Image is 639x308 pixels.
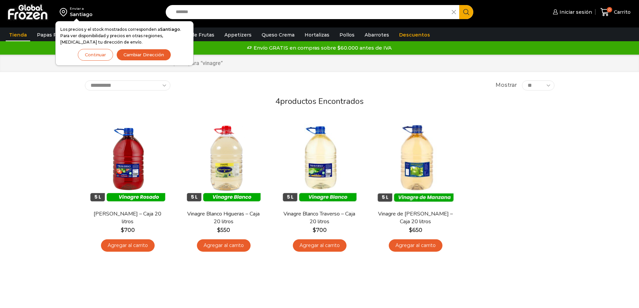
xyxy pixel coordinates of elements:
div: Enviar a [70,6,93,11]
span: Mostrar [495,81,517,89]
a: Tienda [6,28,30,41]
strong: Santiago [160,27,180,32]
bdi: 550 [217,227,230,233]
a: Agregar al carrito: “Vinagre Blanco Traverso - Caja 20 litros” [293,239,347,252]
a: 0 Carrito [599,4,632,20]
a: Agregar al carrito: “Vinagre Rosado Traverso - Caja 20 litros” [101,239,155,252]
select: Pedido de la tienda [85,80,170,90]
span: $ [313,227,316,233]
a: Iniciar sesión [551,5,592,19]
a: Hortalizas [301,28,333,41]
a: Queso Crema [258,28,298,41]
a: Agregar al carrito: “Vinagre de Manzana Higueras - Caja 20 litros” [389,239,442,252]
a: Papas Fritas [34,28,71,41]
a: Vinagre de [PERSON_NAME] – Caja 20 litros [377,210,454,226]
div: Santiago [70,11,93,18]
span: 4 [275,96,280,107]
a: Appetizers [221,28,255,41]
span: $ [121,227,124,233]
a: [PERSON_NAME] – Caja 20 litros [89,210,166,226]
a: Agregar al carrito: “Vinagre Blanco Higueras - Caja 20 litros” [197,239,251,252]
span: Carrito [612,9,631,15]
bdi: 700 [313,227,327,233]
a: Abarrotes [361,28,392,41]
a: Pulpa de Frutas [172,28,218,41]
button: Continuar [78,49,113,61]
img: address-field-icon.svg [60,6,70,18]
span: $ [217,227,220,233]
a: Descuentos [396,28,433,41]
span: $ [409,227,412,233]
button: Search button [459,5,473,19]
p: Los precios y el stock mostrados corresponden a . Para ver disponibilidad y precios en otras regi... [60,26,189,46]
span: productos encontrados [280,96,364,107]
button: Cambiar Dirección [116,49,171,61]
bdi: 650 [409,227,422,233]
a: Pollos [336,28,358,41]
bdi: 700 [121,227,135,233]
a: Vinagre Blanco Traverso – Caja 20 litros [281,210,358,226]
span: Iniciar sesión [558,9,592,15]
a: Vinagre Blanco Higueras – Caja 20 litros [185,210,262,226]
span: 0 [607,7,612,12]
